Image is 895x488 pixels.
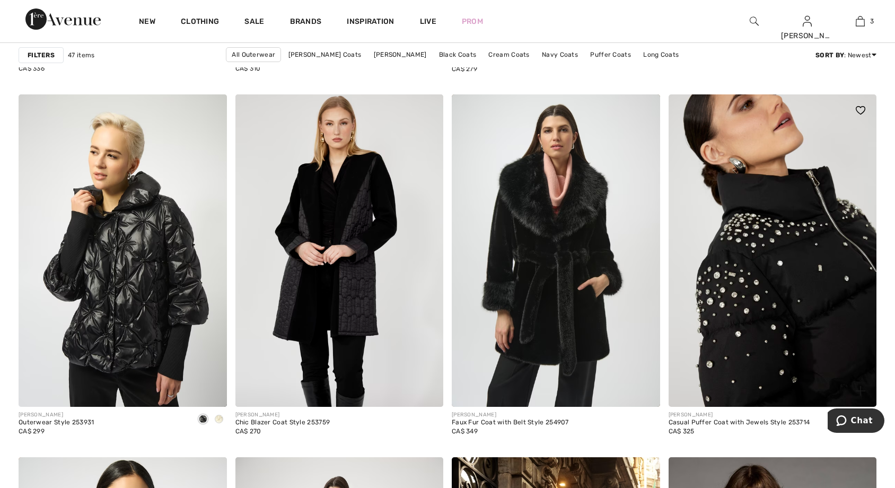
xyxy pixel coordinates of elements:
img: Chic Blazer Coat Style 253759. Black [235,94,444,407]
span: CA$ 279 [452,65,477,73]
a: [PERSON_NAME] Coats [283,47,367,61]
div: Winter White [211,411,227,429]
div: [PERSON_NAME] [235,411,330,419]
a: 3 [834,15,886,28]
a: Brands [290,17,322,28]
img: heart_black_full.svg [856,106,865,115]
img: 1ère Avenue [25,8,101,30]
img: Faux Fur Coat with Belt Style 254907. Black [452,94,660,407]
span: CA$ 299 [19,428,45,435]
a: Casual Puffer Coat with Jewels Style 253714. Black [669,94,877,407]
div: Casual Puffer Coat with Jewels Style 253714 [669,419,810,426]
span: CA$ 310 [235,65,261,72]
span: CA$ 270 [235,428,261,435]
span: Inspiration [347,17,394,28]
a: Live [420,16,436,27]
div: Black [195,411,211,429]
img: Joseph Ribkoff Outerwear Style 253931. Black [19,94,227,407]
div: Outerwear Style 253931 [19,419,94,426]
a: Prom [462,16,483,27]
img: plus_v2.svg [856,386,865,396]
span: CA$ 325 [669,428,695,435]
img: search the website [750,15,759,28]
span: 3 [870,16,874,26]
div: Chic Blazer Coat Style 253759 [235,419,330,426]
iframe: Opens a widget where you can chat to one of our agents [828,408,884,435]
div: [PERSON_NAME] [452,411,569,419]
a: Black Coats [434,47,481,61]
img: My Bag [856,15,865,28]
a: New [139,17,155,28]
img: My Info [803,15,812,28]
a: Sale [244,17,264,28]
div: : Newest [815,50,876,59]
span: CA$ 336 [19,65,45,72]
div: [PERSON_NAME] [781,30,833,41]
div: Faux Fur Coat with Belt Style 254907 [452,419,569,426]
a: Sign In [803,16,812,26]
a: Puffer Coats [585,47,636,61]
a: Cream Coats [483,47,534,61]
div: [PERSON_NAME] [19,411,94,419]
strong: Sort By [815,51,844,58]
a: Navy Coats [537,47,583,61]
span: CA$ 349 [452,428,478,435]
a: All Outerwear [226,47,281,62]
a: Clothing [181,17,219,28]
a: Long Coats [638,47,684,61]
strong: Filters [28,50,55,59]
div: [PERSON_NAME] [669,411,810,419]
span: 47 items [68,50,94,59]
a: [PERSON_NAME] [368,47,432,61]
